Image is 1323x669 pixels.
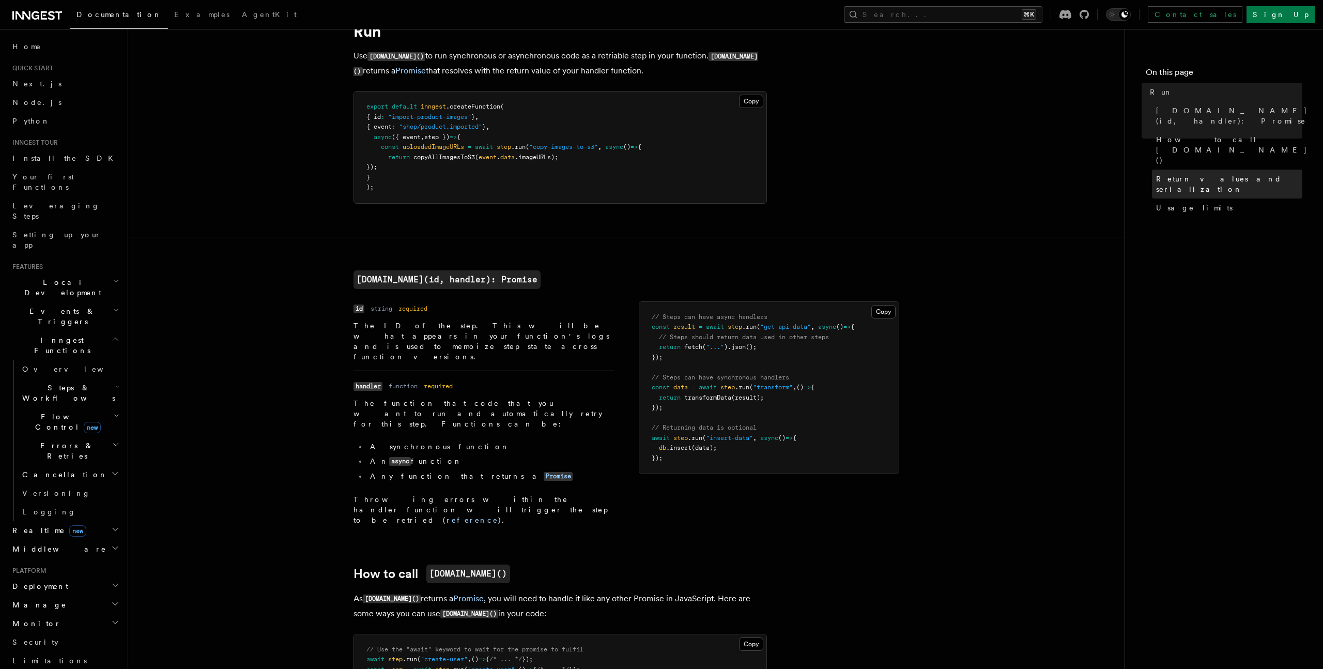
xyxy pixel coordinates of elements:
span: }); [522,656,533,663]
a: Node.js [8,93,121,112]
span: "copy-images-to-s3" [529,143,598,150]
span: "transform" [753,384,793,391]
span: const [652,323,670,330]
span: , [811,323,814,330]
span: return [388,154,410,161]
span: fetch [684,343,702,351]
span: Monitor [8,618,61,629]
span: "..." [706,343,724,351]
span: ( [475,154,479,161]
span: .run [735,384,749,391]
span: () [471,656,479,663]
span: }); [652,404,663,411]
span: // Use the "await" keyword to wait for the promise to fulfil [366,646,583,653]
a: reference [447,516,498,524]
code: [DOMAIN_NAME]() [440,610,498,618]
span: .run [403,656,417,663]
span: result [673,323,695,330]
span: }); [366,163,377,171]
a: Promise [544,472,573,480]
span: Next.js [12,80,61,88]
span: Usage limits [1156,203,1233,213]
a: Examples [168,3,236,28]
code: Promise [544,472,573,481]
code: [DOMAIN_NAME]() [363,595,421,603]
span: Inngest Functions [8,335,112,356]
button: Copy [739,637,763,651]
span: , [486,123,489,130]
button: Errors & Retries [18,436,121,465]
button: Inngest Functions [8,331,121,360]
span: await [652,434,670,442]
span: Quick start [8,64,53,72]
code: [DOMAIN_NAME](id, handler): Promise [353,270,541,289]
a: Logging [18,503,121,521]
span: Manage [8,600,67,610]
span: } [366,174,370,181]
span: db [659,444,666,451]
span: new [84,422,101,433]
p: As returns a , you will need to handle it like any other Promise in JavaScript. Here are some way... [353,591,767,621]
dd: required [398,305,427,313]
span: step }) [424,133,450,141]
a: Python [8,112,121,130]
span: , [598,143,602,150]
span: } [482,123,486,130]
span: async [760,434,778,442]
span: (data); [691,444,717,451]
span: ( [417,656,421,663]
span: "shop/product.imported" [399,123,482,130]
span: Limitations [12,657,87,665]
button: Copy [739,95,763,108]
span: new [69,525,86,537]
span: => [450,133,457,141]
span: uploadedImageURLs [403,143,464,150]
span: { [638,143,641,150]
span: AgentKit [242,10,297,19]
span: await [475,143,493,150]
span: }); [652,454,663,462]
span: await [706,323,724,330]
a: Security [8,633,121,651]
code: handler [353,382,382,391]
span: = [691,384,695,391]
p: Use to run synchronous or asynchronous code as a retriable step in your function. returns a that ... [353,49,767,79]
button: Realtimenew [8,521,121,540]
span: Setting up your app [12,231,101,249]
code: [DOMAIN_NAME]() [367,52,425,61]
span: // Steps can have synchronous handlers [652,374,789,381]
span: Steps & Workflows [18,383,115,403]
span: copyAllImagesToS3 [413,154,475,161]
span: How to call [DOMAIN_NAME]() [1156,134,1307,165]
span: Documentation [76,10,162,19]
span: step [497,143,511,150]
span: ({ event [392,133,421,141]
span: // Steps should return data used in other steps [659,333,829,341]
span: => [479,656,486,663]
span: (); [746,343,757,351]
a: Home [8,37,121,56]
span: .run [511,143,526,150]
span: data [673,384,688,391]
span: Deployment [8,581,68,591]
span: default [392,103,417,110]
span: return [659,394,681,401]
span: , [793,384,796,391]
button: Middleware [8,540,121,558]
button: Monitor [8,614,121,633]
a: How to call[DOMAIN_NAME]() [353,565,510,583]
button: Toggle dark mode [1106,8,1131,21]
span: Platform [8,567,47,575]
span: "import-product-images" [388,113,471,120]
span: () [623,143,630,150]
span: Node.js [12,98,61,107]
span: { [811,384,814,391]
span: Return values and serialization [1156,174,1302,194]
span: Overview [22,365,129,373]
span: async [374,133,392,141]
div: Inngest Functions [8,360,121,521]
span: }); [652,354,663,361]
span: Examples [174,10,229,19]
span: Flow Control [18,412,114,432]
span: .run [742,323,757,330]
